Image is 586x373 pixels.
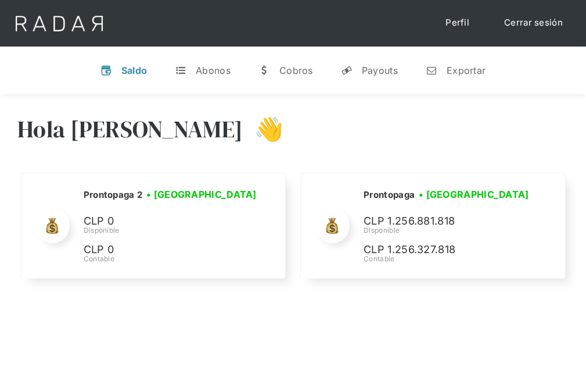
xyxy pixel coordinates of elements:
div: Cobros [279,65,313,76]
div: v [100,65,112,76]
h3: • [GEOGRAPHIC_DATA] [419,187,529,201]
div: Disponible [364,225,538,236]
div: Abonos [196,65,231,76]
div: Contable [364,254,538,264]
div: t [175,65,186,76]
p: CLP 0 [84,241,258,258]
div: y [341,65,353,76]
div: Disponible [84,225,261,236]
div: Contable [84,254,261,264]
div: w [258,65,270,76]
h2: Prontopaga 2 [84,189,143,201]
div: Payouts [362,65,398,76]
a: Cerrar sesión [492,12,574,34]
div: n [426,65,437,76]
p: CLP 1.256.881.818 [364,213,538,230]
h2: Prontopaga [364,189,415,201]
p: CLP 1.256.327.818 [364,241,538,258]
p: CLP 0 [84,213,258,230]
h3: 👋 [243,115,283,144]
div: Exportar [447,65,486,76]
div: Saldo [121,65,148,76]
h3: • [GEOGRAPHIC_DATA] [146,187,257,201]
a: Perfil [434,12,481,34]
h3: Hola [PERSON_NAME] [17,115,243,144]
